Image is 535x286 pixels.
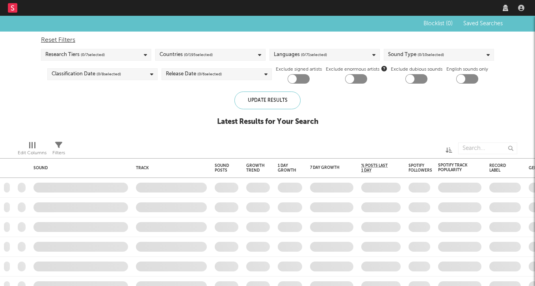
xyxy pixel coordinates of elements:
div: 1 Day Growth [278,163,296,173]
div: Reset Filters [41,36,494,45]
div: Track [136,166,203,170]
span: ( 0 / 8 selected) [97,69,121,79]
button: Exclude enormous artists [381,65,387,72]
span: ( 0 / 10 selected) [418,50,444,60]
label: Exclude dubious sounds [391,65,442,74]
span: ( 0 / 6 selected) [197,69,222,79]
div: Latest Results for Your Search [217,117,318,127]
div: Sound Posts [215,163,229,173]
span: ( 0 ) [446,21,453,26]
span: ( 0 / 71 selected) [301,50,327,60]
div: Filters [52,138,65,161]
span: Saved Searches [463,21,504,26]
div: Edit Columns [18,138,46,161]
div: Research Tiers [45,50,105,60]
span: Exclude enormous artists [326,65,387,74]
input: Search... [458,142,517,154]
div: Languages [274,50,327,60]
div: Countries [160,50,213,60]
label: English sounds only [446,65,488,74]
label: Exclude signed artists [276,65,322,74]
div: Edit Columns [18,148,46,158]
div: Release Date [166,69,222,79]
div: Sound [33,166,124,170]
div: Update Results [234,92,301,109]
div: 7 Day Growth [310,165,342,170]
span: ( 0 / 7 selected) [81,50,105,60]
div: Filters [52,148,65,158]
button: Saved Searches [461,21,504,27]
div: Record Label [489,163,509,173]
span: Blocklist [424,21,453,26]
div: Spotify Followers [409,163,432,173]
div: Classification Date [52,69,121,79]
span: % Posts Last 1 Day [361,163,389,173]
div: Spotify Track Popularity [438,163,470,172]
span: ( 0 / 195 selected) [184,50,213,60]
div: Growth Trend [246,163,266,173]
div: Sound Type [388,50,444,60]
